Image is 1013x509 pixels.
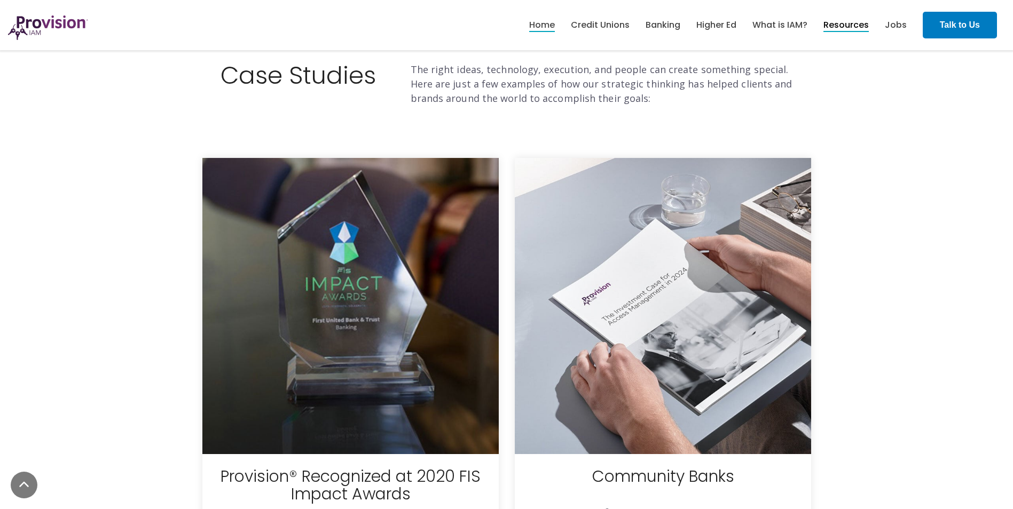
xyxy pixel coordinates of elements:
a: Resources [823,16,869,34]
a: What is IAM? [752,16,807,34]
img: ProvisionIAM-Logo-Purple [8,15,88,40]
h3: Community Banks [528,467,798,503]
strong: Talk to Us [940,20,980,29]
nav: menu [521,8,915,42]
a: Banking [646,16,680,34]
h2: Case Studies [202,62,395,89]
span: The right ideas, technology, execution, and people can create something special. Here are just a ... [411,63,792,105]
img: Person holding community bank case study on desk [515,158,811,454]
a: Talk to Us [923,12,997,38]
a: Home [529,16,555,34]
img: fis-impact-award-1 [202,158,499,454]
a: Jobs [885,16,907,34]
a: Credit Unions [571,16,630,34]
a: Higher Ed [696,16,736,34]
